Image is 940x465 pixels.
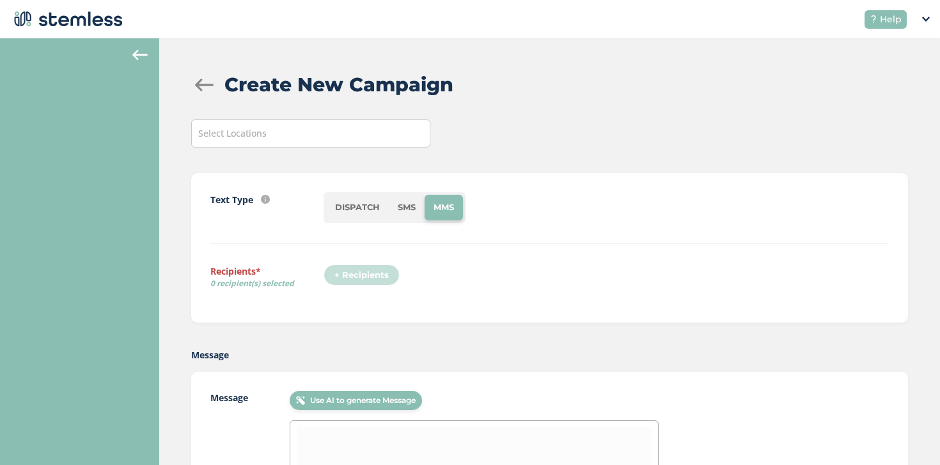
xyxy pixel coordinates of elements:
[210,193,253,206] label: Text Type
[198,127,267,139] span: Select Locations
[261,195,270,204] img: icon-info-236977d2.svg
[922,17,930,22] img: icon_down-arrow-small-66adaf34.svg
[10,6,123,32] img: logo-dark-0685b13c.svg
[310,395,416,406] span: Use AI to generate Message
[870,15,877,23] img: icon-help-white-03924b79.svg
[326,195,389,220] li: DISPATCH
[389,195,425,220] li: SMS
[210,264,324,294] label: Recipients*
[876,404,940,465] iframe: Chat Widget
[290,391,422,410] button: Use AI to generate Message
[132,50,148,60] img: icon-arrow-back-accent-c549486e.svg
[224,70,453,99] h2: Create New Campaign
[880,13,902,26] span: Help
[210,278,324,289] span: 0 recipient(s) selected
[191,348,229,362] label: Message
[425,195,463,220] li: MMS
